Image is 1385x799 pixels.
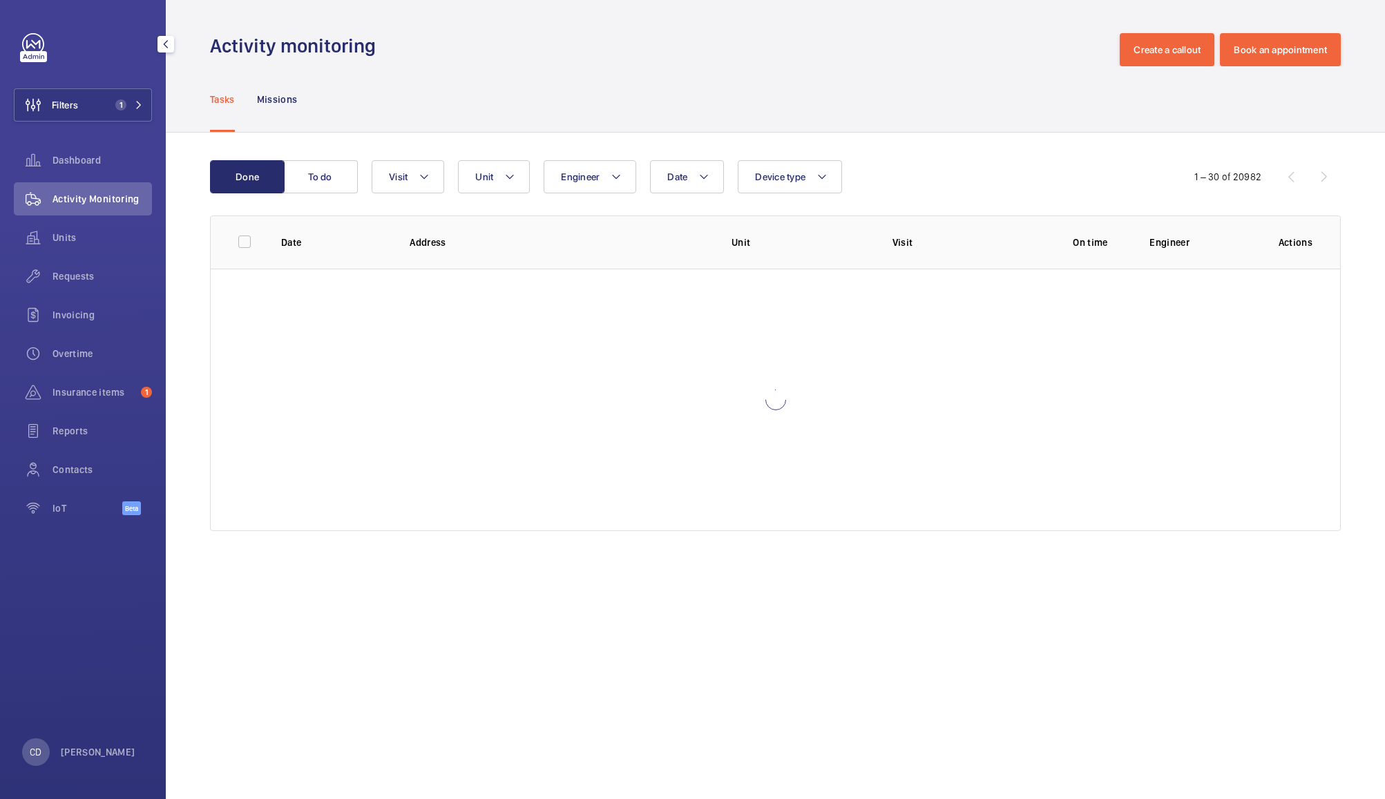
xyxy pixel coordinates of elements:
[141,387,152,398] span: 1
[61,745,135,759] p: [PERSON_NAME]
[14,88,152,122] button: Filters1
[1220,33,1341,66] button: Book an appointment
[52,385,135,399] span: Insurance items
[210,33,384,59] h1: Activity monitoring
[52,424,152,438] span: Reports
[52,153,152,167] span: Dashboard
[732,235,870,249] p: Unit
[755,171,805,182] span: Device type
[372,160,444,193] button: Visit
[1279,235,1312,249] p: Actions
[667,171,687,182] span: Date
[122,501,141,515] span: Beta
[52,98,78,112] span: Filters
[30,745,41,759] p: CD
[257,93,298,106] p: Missions
[52,501,122,515] span: IoT
[1149,235,1256,249] p: Engineer
[52,192,152,206] span: Activity Monitoring
[1194,170,1261,184] div: 1 – 30 of 20982
[561,171,600,182] span: Engineer
[210,160,285,193] button: Done
[281,235,388,249] p: Date
[115,99,126,110] span: 1
[475,171,493,182] span: Unit
[458,160,530,193] button: Unit
[52,463,152,476] span: Contacts
[210,93,235,106] p: Tasks
[410,235,709,249] p: Address
[1120,33,1214,66] button: Create a callout
[738,160,842,193] button: Device type
[544,160,636,193] button: Engineer
[283,160,358,193] button: To do
[52,308,152,322] span: Invoicing
[650,160,724,193] button: Date
[892,235,1031,249] p: Visit
[1053,235,1128,249] p: On time
[52,231,152,244] span: Units
[52,347,152,360] span: Overtime
[389,171,408,182] span: Visit
[52,269,152,283] span: Requests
